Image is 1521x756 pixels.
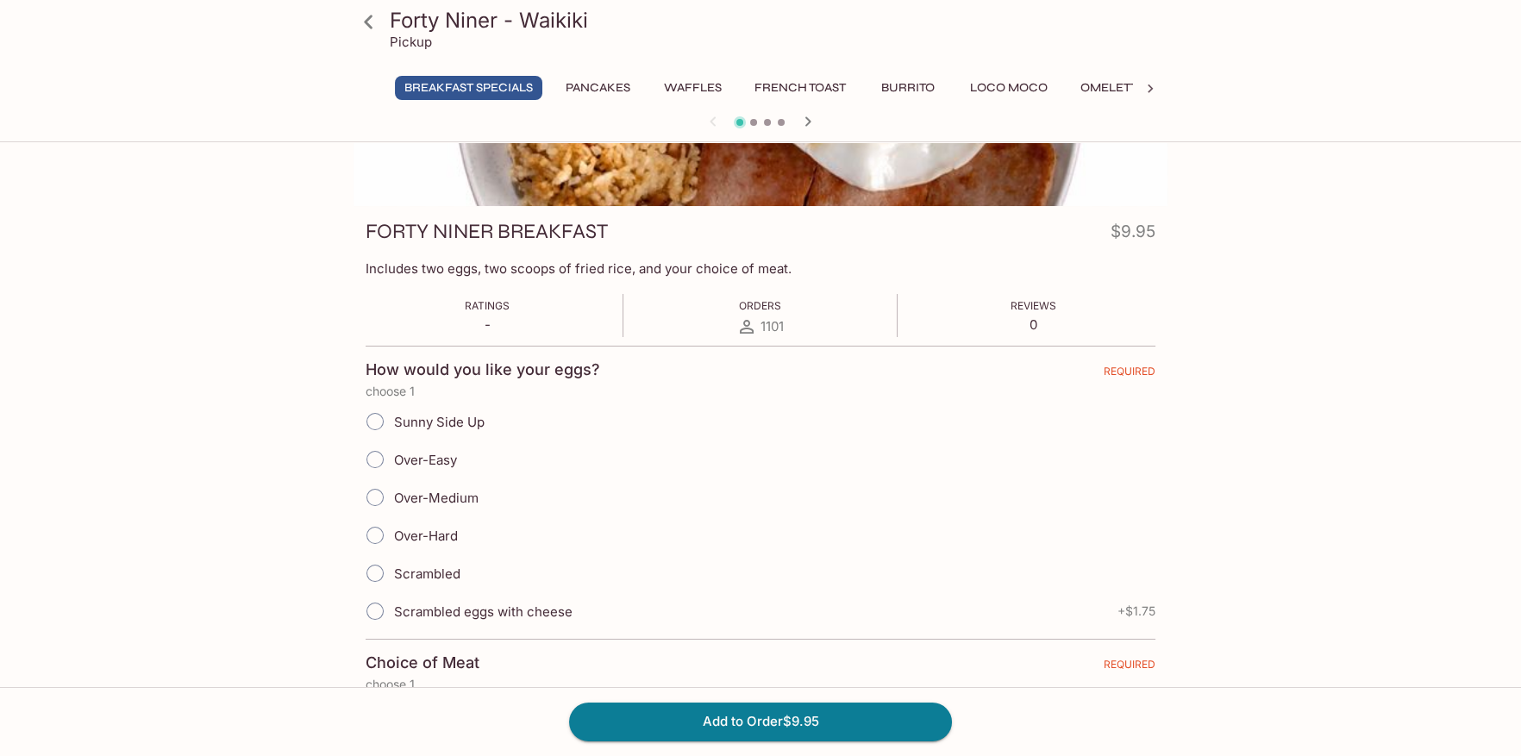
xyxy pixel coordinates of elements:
p: choose 1 [366,678,1155,691]
button: Add to Order$9.95 [569,703,952,740]
p: choose 1 [366,384,1155,398]
span: + $1.75 [1117,604,1155,618]
span: Over-Hard [394,528,458,544]
span: Scrambled [394,565,460,582]
span: Over-Medium [394,490,479,506]
button: Loco Moco [961,76,1057,100]
span: Scrambled eggs with cheese [394,603,573,620]
button: Pancakes [556,76,640,100]
p: 0 [1011,316,1056,333]
button: Burrito [869,76,947,100]
h3: FORTY NINER BREAKFAST [366,218,608,245]
button: Waffles [654,76,731,100]
span: Reviews [1011,299,1056,312]
h3: Forty Niner - Waikiki [390,7,1161,34]
span: REQUIRED [1104,658,1155,678]
button: Breakfast Specials [395,76,542,100]
p: - [465,316,510,333]
span: 1101 [760,318,784,334]
span: Over-Easy [394,452,457,468]
button: Omelettes [1071,76,1161,100]
h4: Choice of Meat [366,653,479,672]
span: Orders [739,299,781,312]
h4: How would you like your eggs? [366,360,600,379]
span: Ratings [465,299,510,312]
span: REQUIRED [1104,365,1155,384]
span: Sunny Side Up [394,414,485,430]
p: Includes two eggs, two scoops of fried rice, and your choice of meat. [366,260,1155,277]
button: French Toast [745,76,855,100]
p: Pickup [390,34,432,50]
h4: $9.95 [1111,218,1155,252]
